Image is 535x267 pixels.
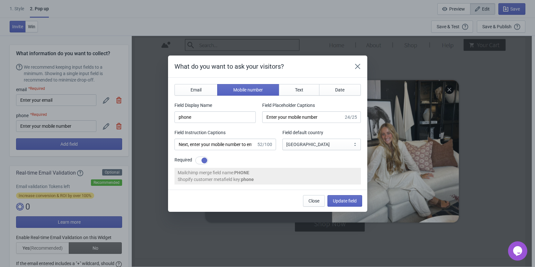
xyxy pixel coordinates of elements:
[352,61,363,72] button: Close
[295,87,303,92] span: Text
[327,195,362,207] button: Update field
[279,84,320,96] button: Text
[174,129,226,136] label: Field Instruction Captions
[174,157,192,163] label: Required
[508,241,529,261] iframe: chat widget
[174,62,345,71] h2: What do you want to ask your visitors?
[178,176,358,183] div: Shopify customer metafield key:
[319,84,361,96] button: Date
[174,84,218,96] button: Email
[178,169,358,176] div: Mailchimp merge field name:
[241,177,254,182] b: phone
[335,87,344,92] span: Date
[262,102,315,108] label: Field Placeholder Captions
[234,170,249,175] b: PHONE
[333,198,357,203] span: Update field
[308,198,319,203] span: Close
[191,87,201,92] span: Email
[233,87,263,92] span: Mobile number
[174,102,212,108] label: Field Display Name
[217,84,279,96] button: Mobile number
[303,195,325,207] button: Close
[282,129,323,136] label: Field default country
